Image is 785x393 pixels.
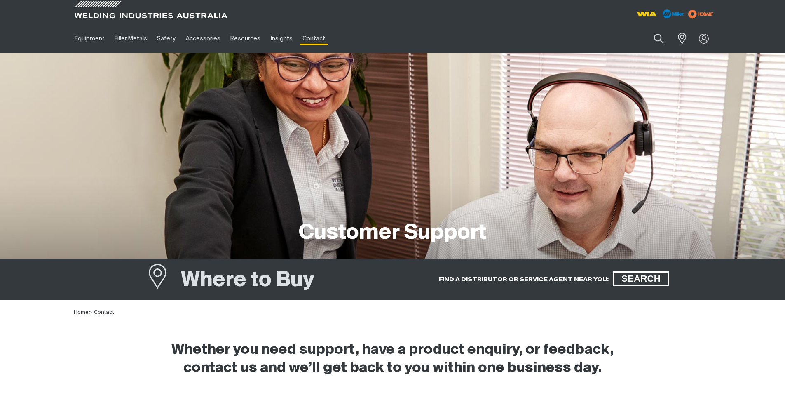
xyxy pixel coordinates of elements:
[225,24,265,53] a: Resources
[94,310,114,315] a: Contact
[299,220,486,247] h1: Customer Support
[439,275,609,283] h5: FIND A DISTRIBUTOR OR SERVICE AGENT NEAR YOU:
[265,24,297,53] a: Insights
[686,8,716,20] img: miller
[614,271,668,286] span: SEARCH
[89,310,92,315] span: >
[110,24,152,53] a: Filler Metals
[645,29,673,48] button: Search products
[181,24,225,53] a: Accessories
[613,271,669,286] a: SEARCH
[148,266,181,297] a: Where to Buy
[70,24,110,53] a: Equipment
[181,267,314,294] h1: Where to Buy
[152,24,180,53] a: Safety
[74,310,89,315] a: Home
[160,341,625,377] h2: Whether you need support, have a product enquiry, or feedback, contact us and we’ll get back to y...
[298,24,330,53] a: Contact
[634,29,673,48] input: Product name or item number...
[70,24,554,53] nav: Main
